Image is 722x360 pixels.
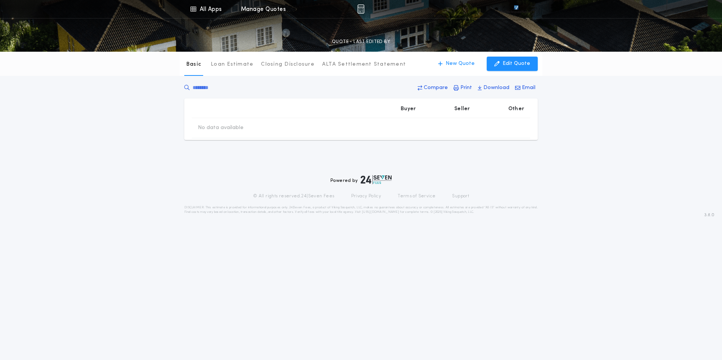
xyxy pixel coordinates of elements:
[513,81,538,95] button: Email
[398,193,435,199] a: Terms of Service
[322,61,406,68] p: ALTA Settlement Statement
[503,60,530,68] p: Edit Quote
[362,211,399,214] a: [URL][DOMAIN_NAME]
[487,57,538,71] button: Edit Quote
[186,61,201,68] p: Basic
[704,212,714,218] span: 3.8.0
[330,175,392,184] div: Powered by
[401,105,416,113] p: Buyer
[184,205,538,214] p: DISCLAIMER: This estimate is provided for informational purposes only. 24|Seven Fees, a product o...
[446,60,475,68] p: New Quote
[451,81,474,95] button: Print
[415,81,450,95] button: Compare
[500,5,532,13] img: vs-icon
[253,193,335,199] p: © All rights reserved. 24|Seven Fees
[522,84,535,92] p: Email
[430,57,482,71] button: New Quote
[475,81,512,95] button: Download
[332,38,390,46] p: QUOTE - LAST EDITED BY
[454,105,470,113] p: Seller
[261,61,315,68] p: Closing Disclosure
[452,193,469,199] a: Support
[357,5,364,14] img: img
[211,61,253,68] p: Loan Estimate
[361,175,392,184] img: logo
[351,193,381,199] a: Privacy Policy
[424,84,448,92] p: Compare
[483,84,509,92] p: Download
[508,105,524,113] p: Other
[460,84,472,92] p: Print
[192,118,250,138] td: No data available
